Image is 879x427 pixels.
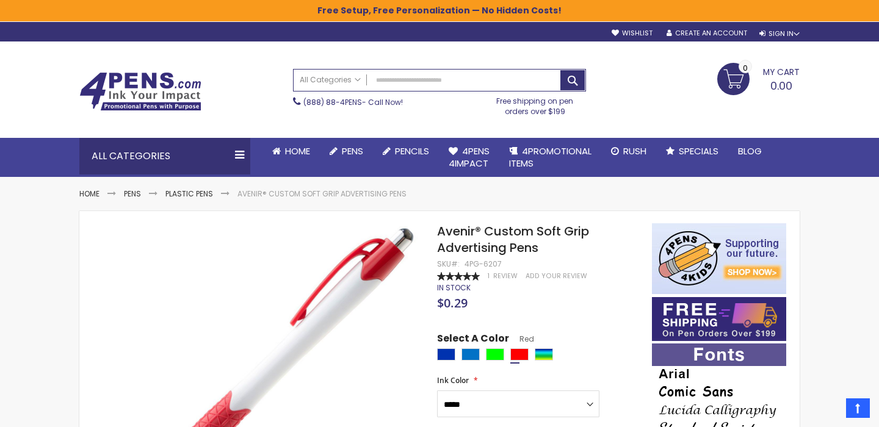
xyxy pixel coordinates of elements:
div: Lime Green [486,348,504,361]
a: Plastic Pens [165,188,213,199]
span: Pencils [395,145,429,157]
a: Home [79,188,99,199]
span: 1 [488,271,490,281]
div: Free shipping on pen orders over $199 [484,91,587,116]
div: All Categories [79,138,250,174]
span: Review [493,271,518,281]
a: Create an Account [667,29,747,38]
div: Blue Light [461,348,480,361]
a: Home [262,138,320,165]
span: Home [285,145,310,157]
div: Red [510,348,529,361]
div: Assorted [535,348,553,361]
img: 4Pens Custom Pens and Promotional Products [79,72,201,111]
a: Pencils [373,138,439,165]
span: Avenir® Custom Soft Grip Advertising Pens [437,223,589,256]
img: Free shipping on orders over $199 [652,297,786,341]
span: 0 [743,62,748,74]
span: Select A Color [437,332,509,348]
span: Blog [738,145,762,157]
a: Specials [656,138,728,165]
div: Sign In [759,29,800,38]
span: $0.29 [437,295,468,311]
span: Ink Color [437,375,469,386]
span: All Categories [300,75,361,85]
a: Wishlist [612,29,653,38]
span: In stock [437,282,471,293]
iframe: Google Customer Reviews [778,394,879,427]
li: Avenir® Custom Soft Grip Advertising Pens [237,189,407,199]
span: - Call Now! [303,97,403,107]
span: Specials [679,145,718,157]
span: Pens [342,145,363,157]
img: 4pens 4 kids [652,223,786,294]
a: Pens [124,188,141,199]
a: 1 Review [488,271,519,281]
span: Red [509,334,534,344]
strong: SKU [437,259,460,269]
a: (888) 88-4PENS [303,97,362,107]
div: 100% [437,272,480,281]
span: 4PROMOTIONAL ITEMS [509,145,591,170]
a: Blog [728,138,772,165]
div: Availability [437,283,471,293]
div: 4PG-6207 [465,259,502,269]
a: 4PROMOTIONALITEMS [499,138,601,178]
a: 0.00 0 [717,63,800,93]
a: Add Your Review [526,271,587,281]
a: Pens [320,138,373,165]
span: 4Pens 4impact [449,145,490,170]
div: Blue [437,348,455,361]
a: 4Pens4impact [439,138,499,178]
span: 0.00 [770,78,792,93]
span: Rush [623,145,646,157]
a: Rush [601,138,656,165]
a: All Categories [294,70,367,90]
